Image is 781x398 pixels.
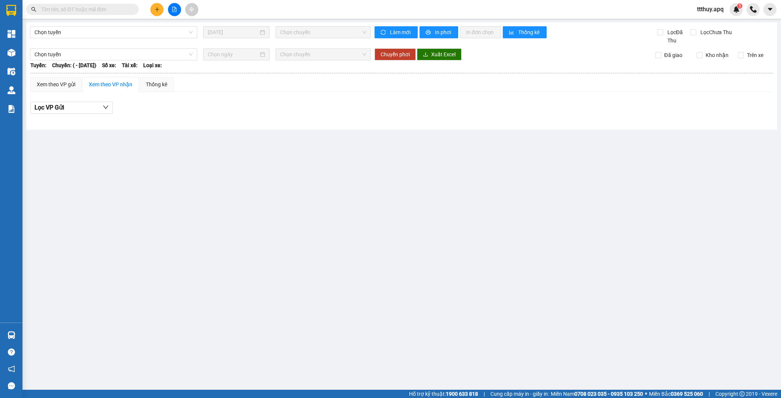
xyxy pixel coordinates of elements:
span: Chọn chuyến [280,49,366,60]
span: Tài xế: [122,61,138,69]
strong: 0369 525 060 [671,391,703,397]
sup: 5 [737,3,742,9]
button: plus [150,3,163,16]
input: 13/09/2025 [208,28,258,36]
img: warehouse-icon [7,86,15,94]
b: Tuyến: [30,62,46,68]
span: Lọc VP Gửi [34,103,64,112]
span: down [103,104,109,110]
button: aim [185,3,198,16]
img: dashboard-icon [7,30,15,38]
span: ⚪️ [645,392,647,395]
img: warehouse-icon [7,49,15,57]
span: search [31,7,36,12]
span: caret-down [767,6,774,13]
span: plus [154,7,160,12]
span: copyright [739,391,745,396]
span: aim [189,7,194,12]
span: notification [8,365,15,372]
span: Loại xe: [143,61,162,69]
strong: 1900 633 818 [446,391,478,397]
span: file-add [172,7,177,12]
button: downloadXuất Excel [417,48,462,60]
button: caret-down [763,3,777,16]
span: Số xe: [102,61,116,69]
span: 5 [738,3,741,9]
div: Xem theo VP nhận [89,80,132,89]
button: In đơn chọn [460,26,501,38]
img: solution-icon [7,105,15,113]
span: Miền Nam [551,390,643,398]
input: Tìm tên, số ĐT hoặc mã đơn [41,5,130,14]
span: bar-chart [509,30,515,36]
span: Cung cấp máy in - giấy in: [490,390,549,398]
span: Lọc Chưa Thu [697,28,733,36]
span: In phơi [435,28,452,36]
span: Làm mới [390,28,412,36]
span: Kho nhận [703,51,732,59]
span: printer [426,30,432,36]
span: message [8,382,15,389]
button: printerIn phơi [420,26,458,38]
div: Xem theo VP gửi [37,80,75,89]
button: Chuyển phơi [375,48,416,60]
button: Lọc VP Gửi [30,102,113,114]
img: warehouse-icon [7,68,15,75]
span: | [709,390,710,398]
span: Hỗ trợ kỹ thuật: [409,390,478,398]
span: Miền Bắc [649,390,703,398]
img: icon-new-feature [733,6,740,13]
div: Thống kê [146,80,167,89]
span: ttthuy.apq [691,5,730,14]
span: | [484,390,485,398]
span: Trên xe [744,51,766,59]
span: Chọn chuyến [280,27,366,38]
span: Chuyến: ( - [DATE]) [52,61,96,69]
button: file-add [168,3,181,16]
span: sync [381,30,387,36]
img: phone-icon [750,6,757,13]
span: Chọn tuyến [34,27,193,38]
span: Thống kê [518,28,541,36]
button: syncLàm mới [375,26,418,38]
img: logo-vxr [6,5,16,16]
img: warehouse-icon [7,331,15,339]
button: bar-chartThống kê [503,26,547,38]
span: Chọn tuyến [34,49,193,60]
span: Đã giao [661,51,685,59]
strong: 0708 023 035 - 0935 103 250 [574,391,643,397]
input: Chọn ngày [208,50,258,59]
span: question-circle [8,348,15,356]
span: Lọc Đã Thu [664,28,691,45]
